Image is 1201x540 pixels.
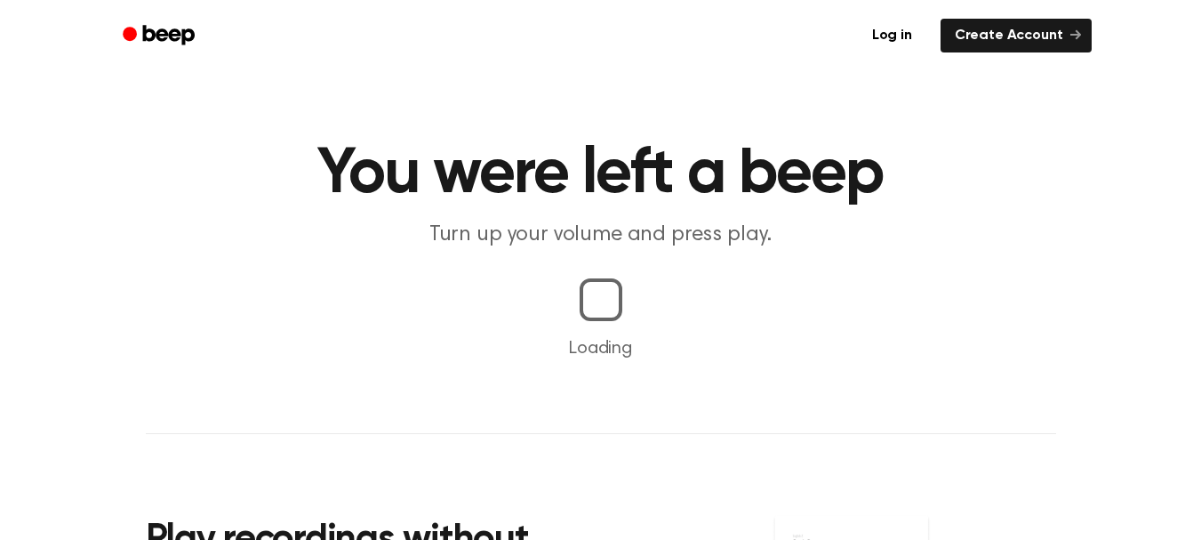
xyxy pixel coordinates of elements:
a: Create Account [941,19,1092,52]
h1: You were left a beep [146,142,1056,206]
p: Turn up your volume and press play. [260,221,942,250]
a: Log in [854,15,930,56]
p: Loading [21,335,1180,362]
a: Beep [110,19,211,53]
